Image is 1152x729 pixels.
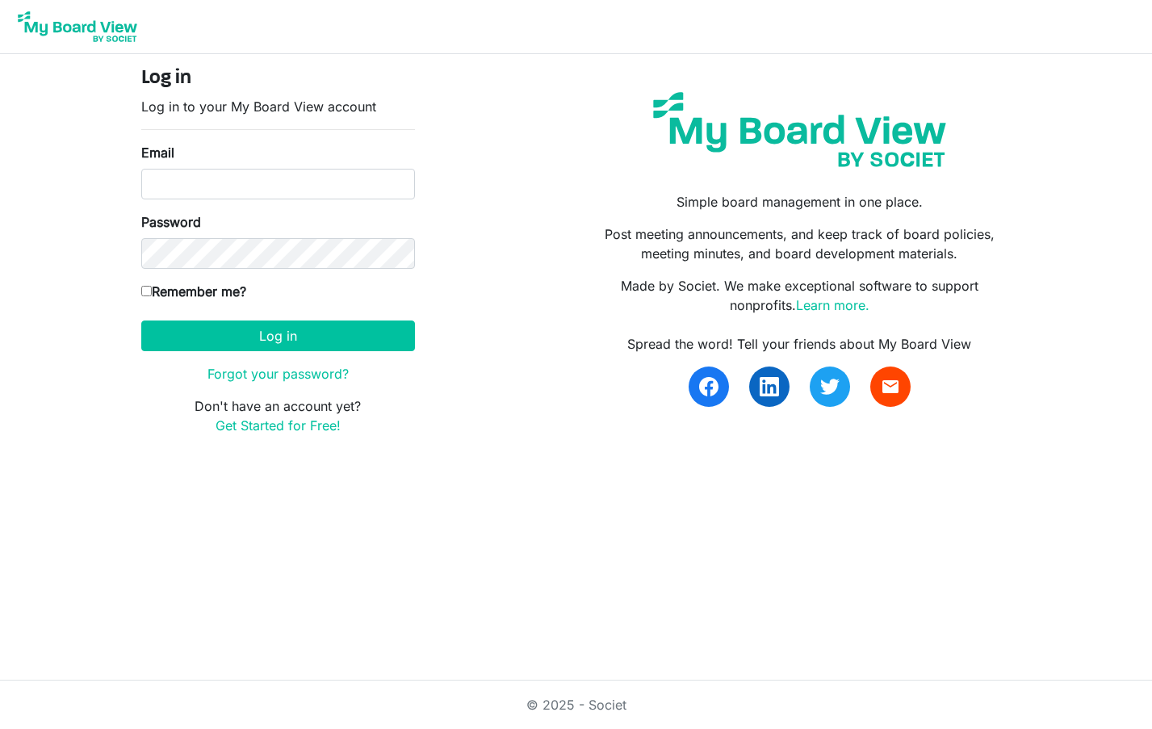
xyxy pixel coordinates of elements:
img: facebook.svg [699,377,718,396]
p: Don't have an account yet? [141,396,415,435]
a: Get Started for Free! [216,417,341,434]
label: Remember me? [141,282,246,301]
a: Learn more. [796,297,869,313]
a: email [870,367,911,407]
img: linkedin.svg [760,377,779,396]
label: Email [141,143,174,162]
p: Made by Societ. We make exceptional software to support nonprofits. [588,276,1011,315]
p: Post meeting announcements, and keep track of board policies, meeting minutes, and board developm... [588,224,1011,263]
img: twitter.svg [820,377,840,396]
a: © 2025 - Societ [526,697,626,713]
img: my-board-view-societ.svg [641,80,958,179]
p: Simple board management in one place. [588,192,1011,212]
h4: Log in [141,67,415,90]
div: Spread the word! Tell your friends about My Board View [588,334,1011,354]
a: Forgot your password? [207,366,349,382]
img: My Board View Logo [13,6,142,47]
label: Password [141,212,201,232]
button: Log in [141,321,415,351]
span: email [881,377,900,396]
p: Log in to your My Board View account [141,97,415,116]
input: Remember me? [141,286,152,296]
